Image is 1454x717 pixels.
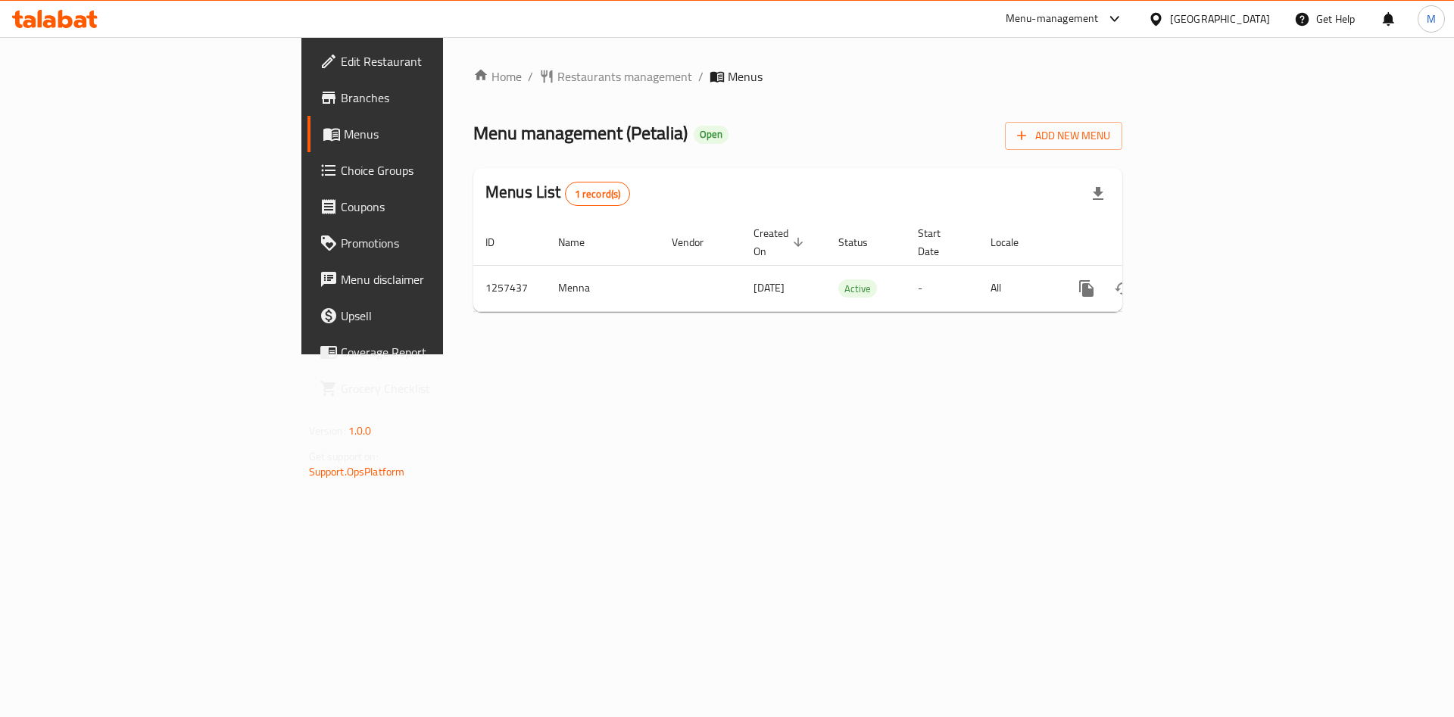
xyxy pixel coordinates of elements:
[728,67,763,86] span: Menus
[307,116,544,152] a: Menus
[341,89,532,107] span: Branches
[1080,176,1116,212] div: Export file
[307,189,544,225] a: Coupons
[341,234,532,252] span: Promotions
[1427,11,1436,27] span: M
[558,233,604,251] span: Name
[307,79,544,116] a: Branches
[307,152,544,189] a: Choice Groups
[341,343,532,361] span: Coverage Report
[754,278,785,298] span: [DATE]
[309,421,346,441] span: Version:
[307,298,544,334] a: Upsell
[1006,10,1099,28] div: Menu-management
[1056,220,1226,266] th: Actions
[341,198,532,216] span: Coupons
[906,265,978,311] td: -
[672,233,723,251] span: Vendor
[473,220,1226,312] table: enhanced table
[307,370,544,407] a: Grocery Checklist
[838,280,877,298] span: Active
[565,182,631,206] div: Total records count
[1069,270,1105,307] button: more
[1105,270,1141,307] button: Change Status
[918,224,960,260] span: Start Date
[694,128,729,141] span: Open
[838,233,888,251] span: Status
[991,233,1038,251] span: Locale
[838,279,877,298] div: Active
[344,125,532,143] span: Menus
[1017,126,1110,145] span: Add New Menu
[539,67,692,86] a: Restaurants management
[473,116,688,150] span: Menu management ( Petalia )
[978,265,1056,311] td: All
[694,126,729,144] div: Open
[309,462,405,482] a: Support.OpsPlatform
[307,334,544,370] a: Coverage Report
[698,67,704,86] li: /
[348,421,372,441] span: 1.0.0
[341,307,532,325] span: Upsell
[473,67,1122,86] nav: breadcrumb
[341,52,532,70] span: Edit Restaurant
[557,67,692,86] span: Restaurants management
[307,225,544,261] a: Promotions
[309,447,379,466] span: Get support on:
[546,265,660,311] td: Menna
[307,43,544,79] a: Edit Restaurant
[307,261,544,298] a: Menu disclaimer
[341,161,532,179] span: Choice Groups
[485,181,630,206] h2: Menus List
[566,187,630,201] span: 1 record(s)
[485,233,514,251] span: ID
[341,379,532,397] span: Grocery Checklist
[1170,11,1270,27] div: [GEOGRAPHIC_DATA]
[341,270,532,288] span: Menu disclaimer
[754,224,808,260] span: Created On
[1005,122,1122,150] button: Add New Menu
